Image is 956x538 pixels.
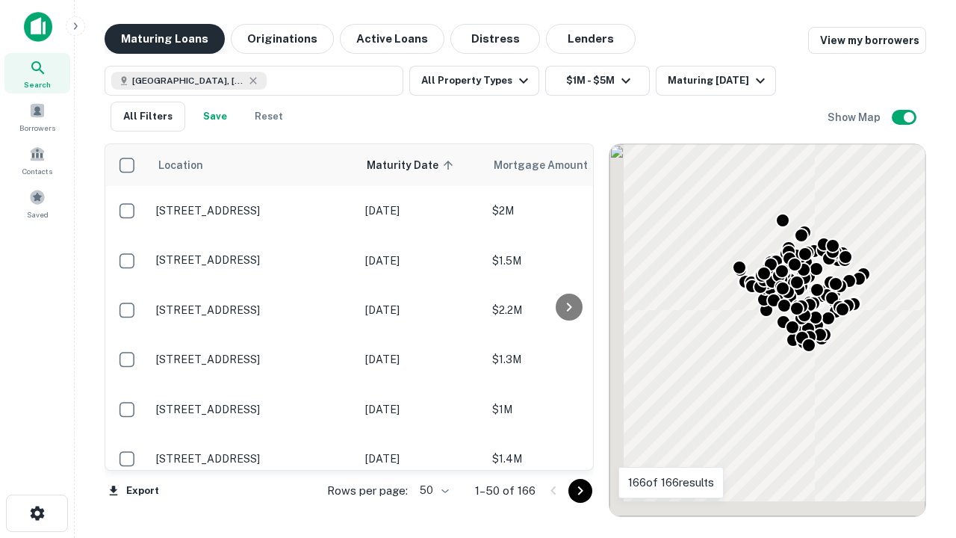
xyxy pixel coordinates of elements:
span: Search [24,78,51,90]
button: All Filters [111,102,185,132]
span: Mortgage Amount [494,156,607,174]
p: [STREET_ADDRESS] [156,303,350,317]
p: [STREET_ADDRESS] [156,403,350,416]
button: All Property Types [409,66,539,96]
button: Originations [231,24,334,54]
p: [STREET_ADDRESS] [156,452,350,466]
a: Search [4,53,70,93]
p: [STREET_ADDRESS] [156,353,350,366]
p: [DATE] [365,302,477,318]
a: Borrowers [4,96,70,137]
p: $2.2M [492,302,642,318]
p: [DATE] [365,451,477,467]
button: Export [105,480,163,502]
span: Location [158,156,203,174]
a: View my borrowers [808,27,926,54]
p: [DATE] [365,351,477,368]
th: Mortgage Amount [485,144,649,186]
button: Go to next page [568,479,592,503]
span: Borrowers [19,122,55,134]
p: 166 of 166 results [628,474,714,492]
button: [GEOGRAPHIC_DATA], [GEOGRAPHIC_DATA], [GEOGRAPHIC_DATA] [105,66,403,96]
button: Save your search to get updates of matches that match your search criteria. [191,102,239,132]
p: [DATE] [365,202,477,219]
p: $1.4M [492,451,642,467]
button: Lenders [546,24,636,54]
p: [STREET_ADDRESS] [156,204,350,217]
a: Contacts [4,140,70,180]
p: $1M [492,401,642,418]
div: Maturing [DATE] [668,72,769,90]
p: 1–50 of 166 [475,482,536,500]
button: Maturing Loans [105,24,225,54]
iframe: Chat Widget [881,418,956,490]
span: Saved [27,208,49,220]
span: [GEOGRAPHIC_DATA], [GEOGRAPHIC_DATA], [GEOGRAPHIC_DATA] [132,74,244,87]
th: Maturity Date [358,144,485,186]
button: Reset [245,102,293,132]
p: [DATE] [365,401,477,418]
p: Rows per page: [327,482,408,500]
h6: Show Map [828,109,883,126]
img: capitalize-icon.png [24,12,52,42]
button: Active Loans [340,24,444,54]
p: [DATE] [365,253,477,269]
p: $1.3M [492,351,642,368]
span: Contacts [22,165,52,177]
button: $1M - $5M [545,66,650,96]
p: $1.5M [492,253,642,269]
a: Saved [4,183,70,223]
p: [STREET_ADDRESS] [156,253,350,267]
span: Maturity Date [367,156,458,174]
p: $2M [492,202,642,219]
button: Distress [450,24,540,54]
div: 0 0 [609,144,925,516]
th: Location [149,144,358,186]
button: Maturing [DATE] [656,66,776,96]
div: 50 [414,480,451,501]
